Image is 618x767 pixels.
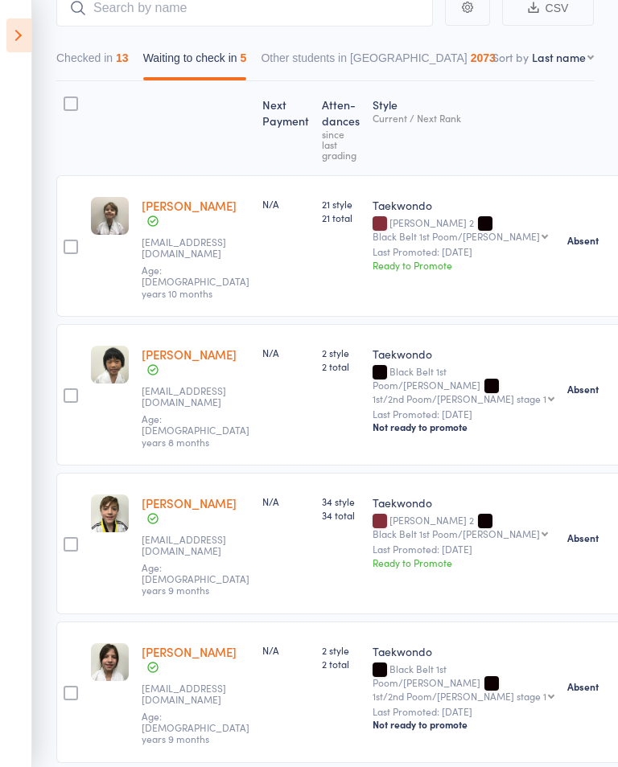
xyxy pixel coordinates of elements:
span: Age: [DEMOGRAPHIC_DATA] years 8 months [142,412,249,449]
span: 2 style [322,643,360,657]
div: [PERSON_NAME] 2 [373,515,554,539]
a: [PERSON_NAME] [142,346,237,363]
div: Current / Next Rank [373,113,554,123]
a: [PERSON_NAME] [142,494,237,511]
small: Last Promoted: [DATE] [373,246,554,257]
img: image1660720476.png [91,494,129,532]
small: arthurjohnmendoza@yahoo.com [142,385,246,408]
img: image1660720425.png [91,643,129,681]
a: [PERSON_NAME] [142,197,237,214]
span: Age: [DEMOGRAPHIC_DATA] years 9 months [142,560,249,597]
span: 34 total [322,508,360,522]
small: anneterese2002@yahoo.com.au [142,683,246,706]
div: Taekwondo [373,346,554,362]
small: anneterese2002@yahoo.com.au [142,534,246,557]
button: Waiting to check in5 [143,43,247,80]
label: Sort by [492,49,529,65]
div: Black Belt 1st Poom/[PERSON_NAME] [373,528,540,539]
div: N/A [262,346,309,359]
div: Not ready to promote [373,420,554,433]
img: image1606884751.png [91,346,129,383]
a: [PERSON_NAME] [142,643,237,660]
small: Last Promoted: [DATE] [373,408,554,420]
div: Taekwondo [373,643,554,659]
div: N/A [262,494,309,508]
span: Age: [DEMOGRAPHIC_DATA] years 10 months [142,263,249,300]
div: 13 [116,51,129,64]
div: Black Belt 1st Poom/[PERSON_NAME] [373,366,554,404]
div: Not ready to promote [373,718,554,731]
div: Style [366,88,561,168]
strong: Absent [567,680,599,693]
strong: Absent [567,234,599,247]
button: Other students in [GEOGRAPHIC_DATA]2073 [261,43,495,80]
button: Checked in13 [56,43,129,80]
div: N/A [262,643,309,657]
div: 5 [241,51,247,64]
span: Age: [DEMOGRAPHIC_DATA] years 9 months [142,709,249,746]
span: 2 total [322,359,360,373]
div: N/A [262,197,309,211]
div: since last grading [322,129,360,160]
div: Black Belt 1st Poom/[PERSON_NAME] [373,231,540,241]
div: Ready to Promote [373,556,554,569]
span: 2 style [322,346,360,359]
div: Black Belt 1st Poom/[PERSON_NAME] [373,663,554,701]
div: Taekwondo [373,494,554,511]
div: [PERSON_NAME] 2 [373,217,554,241]
div: 1st/2nd Poom/[PERSON_NAME] stage 1 [373,393,546,404]
div: Taekwondo [373,197,554,213]
img: image1556321406.png [91,197,129,235]
small: Last Promoted: [DATE] [373,543,554,555]
span: 34 style [322,494,360,508]
strong: Absent [567,383,599,396]
div: 2073 [471,51,496,64]
div: Last name [532,49,586,65]
small: carlwilliamgoodin@hotmail.com [142,236,246,260]
strong: Absent [567,531,599,544]
small: Last Promoted: [DATE] [373,706,554,717]
div: Atten­dances [315,88,366,168]
span: 2 total [322,657,360,671]
span: 21 total [322,211,360,224]
div: Next Payment [256,88,315,168]
div: Ready to Promote [373,258,554,272]
span: 21 style [322,197,360,211]
div: 1st/2nd Poom/[PERSON_NAME] stage 1 [373,691,546,701]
